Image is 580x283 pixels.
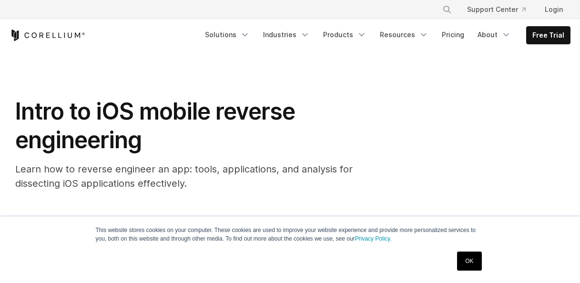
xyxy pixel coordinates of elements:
[472,26,517,43] a: About
[537,1,570,18] a: Login
[199,26,570,44] div: Navigation Menu
[436,26,470,43] a: Pricing
[431,1,570,18] div: Navigation Menu
[457,252,481,271] a: OK
[317,26,372,43] a: Products
[15,97,295,154] span: Intro to iOS mobile reverse engineering
[355,235,392,242] a: Privacy Policy.
[438,1,456,18] button: Search
[199,26,255,43] a: Solutions
[459,1,533,18] a: Support Center
[374,26,434,43] a: Resources
[257,26,315,43] a: Industries
[10,30,85,41] a: Corellium Home
[527,27,570,44] a: Free Trial
[15,163,353,189] span: Learn how to reverse engineer an app: tools, applications, and analysis for dissecting iOS applic...
[96,226,485,243] p: This website stores cookies on your computer. These cookies are used to improve your website expe...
